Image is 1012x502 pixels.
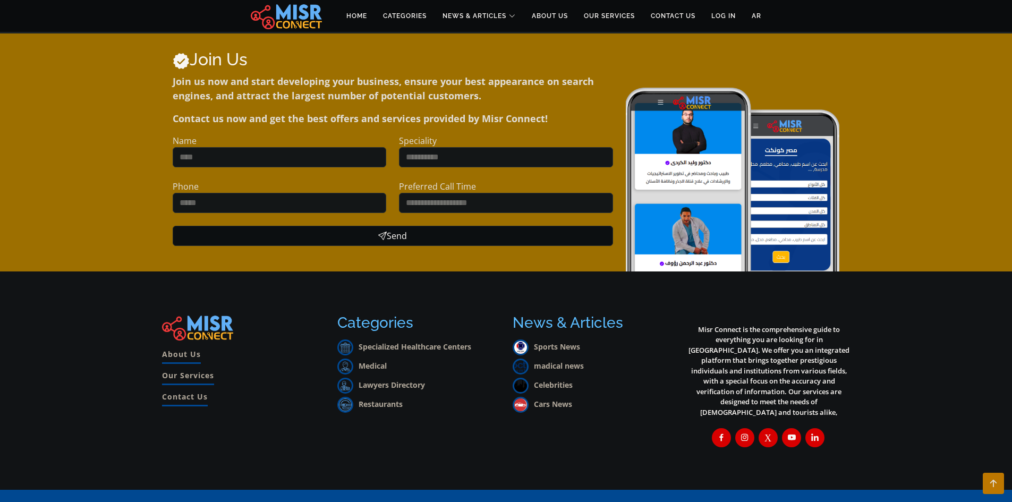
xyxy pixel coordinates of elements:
img: Cars News [513,397,529,413]
img: Join Misr Connect [626,88,840,288]
a: Specialized Healthcare Centers [337,342,471,352]
img: محاماه و قانون [337,378,353,394]
p: Join us now and start developing your business, ensure your best appearance on search engines, an... [173,74,613,103]
img: main.misr_connect [251,3,322,29]
a: X [759,428,778,447]
a: AR [744,6,769,26]
a: Our Services [162,370,214,385]
a: Log in [703,6,744,26]
img: main.misr_connect [162,314,233,341]
img: Celebrities [513,378,529,394]
svg: Verified account [173,53,190,70]
a: Cars News [513,399,572,409]
h3: News & Articles [513,314,675,332]
label: Phone [173,180,199,193]
i: X [764,432,771,442]
a: About Us [162,348,201,364]
label: Name [173,134,197,147]
a: Sports News [513,342,580,352]
a: News & Articles [435,6,524,26]
a: Our Services [576,6,643,26]
a: Restaurants [337,399,403,409]
p: Contact us now and get the best offers and services provided by Misr Connect! [173,112,613,126]
a: Categories [375,6,435,26]
a: Contact Us [162,391,208,406]
a: Medical [337,361,387,371]
p: Misr Connect is the comprehensive guide to everything you are looking for in [GEOGRAPHIC_DATA]. W... [688,325,851,418]
h3: Categories [337,314,500,332]
img: Sports News [513,339,529,355]
span: News & Articles [443,11,506,21]
img: مراكز الرعاية الصحية المتخصصة [337,339,353,355]
label: Speciality [399,134,437,147]
a: Contact Us [643,6,703,26]
a: About Us [524,6,576,26]
h2: Join Us [173,49,613,70]
a: Home [338,6,375,26]
label: Preferred Call Time [399,180,476,193]
a: Celebrities [513,380,573,390]
img: أطباء [337,359,353,375]
button: Send [173,226,613,246]
img: madical news [513,359,529,375]
a: Lawyers Directory [337,380,425,390]
a: madical news [513,361,584,371]
img: مطاعم [337,397,353,413]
